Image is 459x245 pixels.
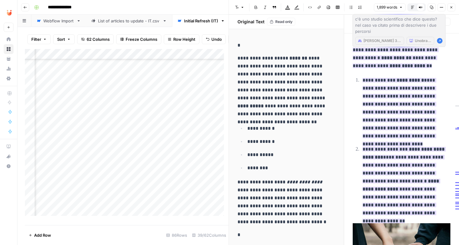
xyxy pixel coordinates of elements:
h2: Original Text [234,19,265,25]
button: Undo [202,34,226,44]
span: Row Height [173,36,195,42]
span: Unobravo EN [415,38,432,44]
div: List of articles to update - IT.csv [98,18,160,24]
button: 1,899 words [374,3,406,11]
button: [PERSON_NAME] 3.7 Sonnet [355,37,404,45]
a: Webflow Import [31,15,86,27]
a: Browse [4,44,14,54]
button: Workspace: Unobravo [4,5,14,20]
span: 62 Columns [87,36,110,42]
span: 1,899 words [377,5,397,10]
button: Help + Support [4,161,14,171]
button: 62 Columns [77,34,114,44]
button: What's new? [4,151,14,161]
span: Add Row [34,232,51,238]
a: Settings [4,74,14,83]
span: Freeze Columns [126,36,157,42]
a: Initial Refresh (IT) [172,15,230,27]
button: Unobravo EN [406,37,434,45]
button: Sort [53,34,75,44]
textarea: c'è uno studio scientifico che dice questo? nel caso va citato prima di descrivere i due percorsi [355,16,443,34]
div: Initial Refresh (IT) [184,18,218,24]
a: Home [4,34,14,44]
span: Filter [31,36,41,42]
div: 39/62 Columns [190,230,229,240]
div: 86 Rows [164,230,190,240]
button: Row Height [164,34,199,44]
button: Freeze Columns [116,34,161,44]
a: Your Data [4,54,14,64]
button: Add Row [25,230,55,240]
div: What's new? [4,152,13,161]
span: Undo [211,36,222,42]
span: [PERSON_NAME] 3.7 Sonnet [363,38,401,44]
img: Unobravo Logo [4,7,15,18]
span: Read only [275,19,292,25]
span: Sort [57,36,65,42]
a: Usage [4,64,14,74]
a: AirOps Academy [4,142,14,151]
button: Filter [27,34,51,44]
div: Webflow Import [43,18,74,24]
a: List of articles to update - IT.csv [86,15,172,27]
